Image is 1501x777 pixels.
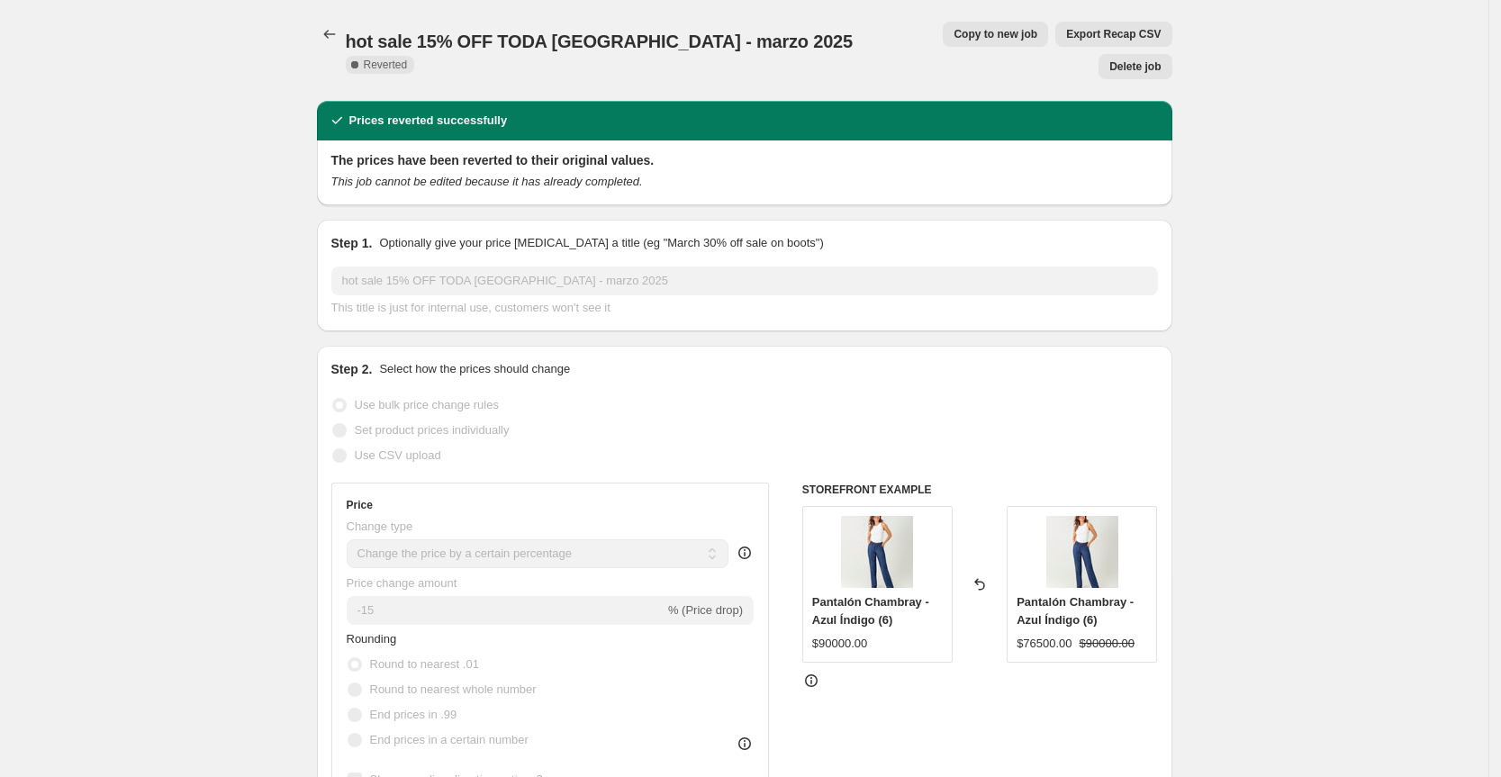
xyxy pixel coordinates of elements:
h2: Step 2. [331,360,373,378]
button: Delete job [1099,54,1171,79]
span: Export Recap CSV [1066,27,1161,41]
p: Select how the prices should change [379,360,570,378]
span: Rounding [347,632,397,646]
span: Pantalón Chambray - Azul Índigo (6) [812,595,929,627]
span: % (Price drop) [668,603,743,617]
span: $76500.00 [1017,637,1071,650]
span: This title is just for internal use, customers won't see it [331,301,610,314]
span: hot sale 15% OFF TODA [GEOGRAPHIC_DATA] - marzo 2025 [346,32,853,51]
input: 30% off holiday sale [331,267,1158,295]
h2: Step 1. [331,234,373,252]
img: DENIM_2431336_1_80x.jpg [1046,516,1118,588]
span: End prices in .99 [370,708,457,721]
span: $90000.00 [1080,637,1135,650]
button: Price change jobs [317,22,342,47]
span: Copy to new job [954,27,1037,41]
span: Use CSV upload [355,448,441,462]
span: Pantalón Chambray - Azul Índigo (6) [1017,595,1134,627]
span: Round to nearest .01 [370,657,479,671]
span: Delete job [1109,59,1161,74]
h2: The prices have been reverted to their original values. [331,151,1158,169]
i: This job cannot be edited because it has already completed. [331,175,643,188]
span: Price change amount [347,576,457,590]
button: Export Recap CSV [1055,22,1171,47]
span: Reverted [364,58,408,72]
div: help [736,544,754,562]
span: Set product prices individually [355,423,510,437]
h6: STOREFRONT EXAMPLE [802,483,1158,497]
span: Round to nearest whole number [370,682,537,696]
span: Change type [347,520,413,533]
button: Copy to new job [943,22,1048,47]
p: Optionally give your price [MEDICAL_DATA] a title (eg "March 30% off sale on boots") [379,234,823,252]
input: -15 [347,596,665,625]
img: DENIM_2431336_1_80x.jpg [841,516,913,588]
span: End prices in a certain number [370,733,529,746]
h2: Prices reverted successfully [349,112,508,130]
h3: Price [347,498,373,512]
span: $90000.00 [812,637,867,650]
span: Use bulk price change rules [355,398,499,411]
